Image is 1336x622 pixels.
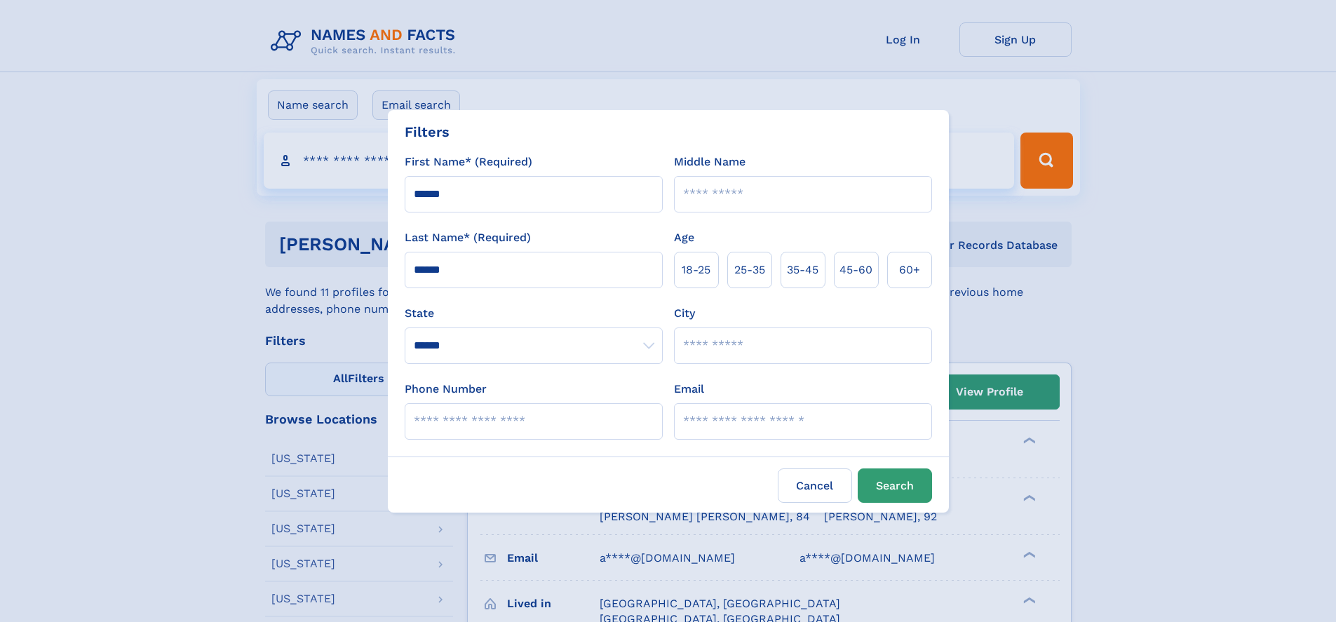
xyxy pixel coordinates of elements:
[778,468,852,503] label: Cancel
[674,229,694,246] label: Age
[405,154,532,170] label: First Name* (Required)
[674,305,695,322] label: City
[674,154,745,170] label: Middle Name
[405,305,663,322] label: State
[734,262,765,278] span: 25‑35
[405,229,531,246] label: Last Name* (Required)
[405,121,450,142] div: Filters
[674,381,704,398] label: Email
[405,381,487,398] label: Phone Number
[839,262,872,278] span: 45‑60
[682,262,710,278] span: 18‑25
[858,468,932,503] button: Search
[899,262,920,278] span: 60+
[787,262,818,278] span: 35‑45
